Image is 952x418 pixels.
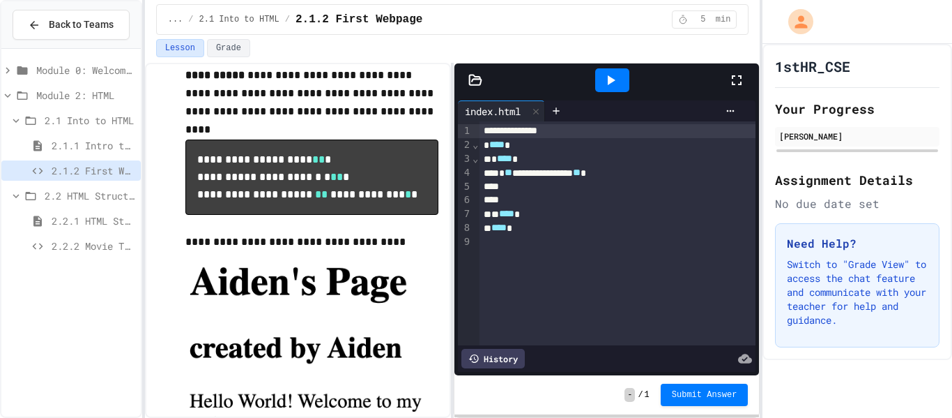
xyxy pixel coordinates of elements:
[624,388,635,402] span: -
[779,130,935,142] div: [PERSON_NAME]
[472,139,479,150] span: Fold line
[672,389,737,401] span: Submit Answer
[638,389,643,401] span: /
[36,63,135,77] span: Module 0: Welcome to Web Development
[156,39,204,57] button: Lesson
[461,349,525,368] div: History
[458,221,472,235] div: 8
[285,14,290,25] span: /
[199,14,279,25] span: 2.1 Into to HTML
[458,193,472,207] div: 6
[36,88,135,103] span: Module 2: HTML
[787,257,928,327] p: Switch to "Grade View" to access the chat feature and communicate with your teacher for help and ...
[295,11,422,28] span: 2.1.2 First Webpage
[775,57,850,76] h1: 1stHR_CSE
[774,6,817,38] div: My Account
[692,14,714,25] span: 5
[458,100,545,121] div: index.html
[52,239,135,253] span: 2.2.2 Movie Title
[207,39,250,57] button: Grade
[645,389,650,401] span: 1
[188,14,193,25] span: /
[458,180,472,194] div: 5
[45,188,135,203] span: 2.2 HTML Structure
[52,214,135,228] span: 2.2.1 HTML Structure
[49,17,114,32] span: Back to Teams
[458,152,472,166] div: 3
[52,163,135,178] span: 2.1.2 First Webpage
[45,113,135,128] span: 2.1 Into to HTML
[13,10,130,40] button: Back to Teams
[787,235,928,252] h3: Need Help?
[168,14,183,25] span: ...
[458,207,472,221] div: 7
[775,99,939,119] h2: Your Progress
[661,384,748,406] button: Submit Answer
[458,124,472,138] div: 1
[458,138,472,152] div: 2
[52,138,135,153] span: 2.1.1 Intro to HTML
[472,153,479,164] span: Fold line
[458,104,528,119] div: index.html
[775,170,939,190] h2: Assignment Details
[458,166,472,180] div: 4
[716,14,731,25] span: min
[458,235,472,249] div: 9
[775,195,939,212] div: No due date set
